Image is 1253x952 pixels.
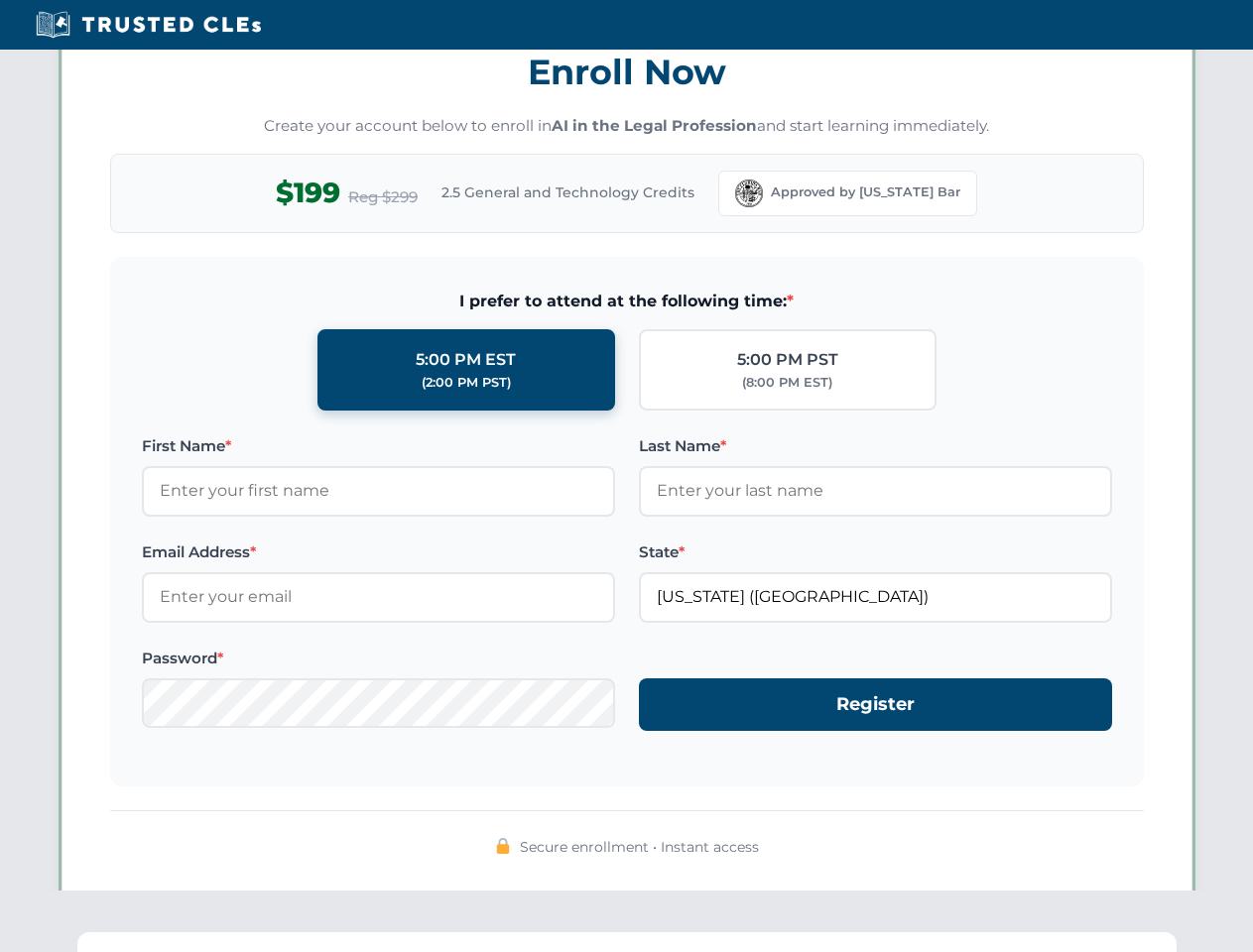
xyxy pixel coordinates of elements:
[110,41,1144,103] h3: Enroll Now
[639,434,1112,458] label: Last Name
[742,373,832,393] div: (8:00 PM EST)
[639,678,1112,731] button: Register
[30,10,267,40] img: Trusted CLEs
[142,540,615,564] label: Email Address
[495,838,511,854] img: 🔒
[639,466,1112,516] input: Enter your last name
[639,572,1112,622] input: Florida (FL)
[142,647,615,670] label: Password
[142,289,1112,314] span: I prefer to attend at the following time:
[110,115,1144,138] p: Create your account below to enroll in and start learning immediately.
[552,116,757,135] strong: AI in the Legal Profession
[348,185,418,209] span: Reg $299
[416,347,516,373] div: 5:00 PM EST
[520,836,759,858] span: Secure enrollment • Instant access
[422,373,511,393] div: (2:00 PM PST)
[737,347,838,373] div: 5:00 PM PST
[735,179,763,207] img: Florida Bar
[276,171,340,215] span: $199
[639,540,1112,564] label: State
[142,466,615,516] input: Enter your first name
[441,181,694,203] span: 2.5 General and Technology Credits
[142,572,615,622] input: Enter your email
[771,182,960,202] span: Approved by [US_STATE] Bar
[142,434,615,458] label: First Name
